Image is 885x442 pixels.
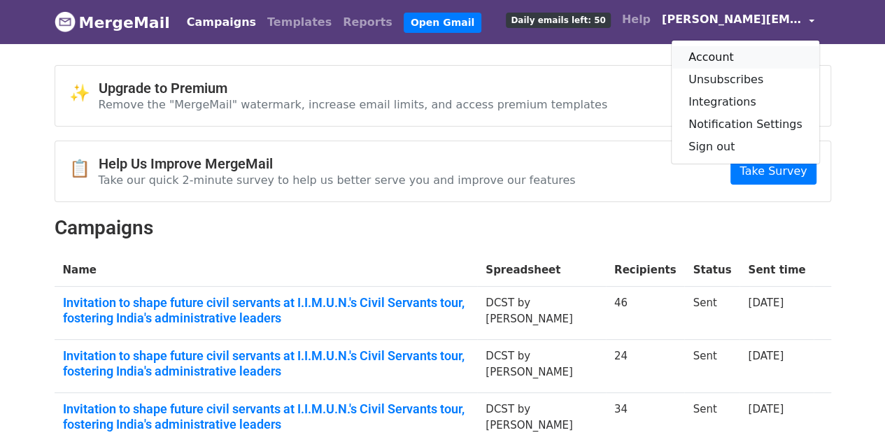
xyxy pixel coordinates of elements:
[99,155,576,172] h4: Help Us Improve MergeMail
[404,13,481,33] a: Open Gmail
[55,8,170,37] a: MergeMail
[748,403,784,415] a: [DATE]
[739,254,814,287] th: Sent time
[672,69,819,91] a: Unsubscribes
[99,97,608,112] p: Remove the "MergeMail" watermark, increase email limits, and access premium templates
[672,136,819,158] a: Sign out
[748,350,784,362] a: [DATE]
[99,173,576,187] p: Take our quick 2-minute survey to help us better serve you and improve our features
[684,340,739,393] td: Sent
[477,287,606,340] td: DCST by [PERSON_NAME]
[662,11,802,28] span: [PERSON_NAME][EMAIL_ADDRESS][DOMAIN_NAME]
[730,158,816,185] a: Take Survey
[606,340,685,393] td: 24
[69,159,99,179] span: 📋
[55,216,831,240] h2: Campaigns
[684,254,739,287] th: Status
[63,295,469,325] a: Invitation to shape future civil servants at I.I.M.U.N.'s Civil Servants tour, fostering India's ...
[477,254,606,287] th: Spreadsheet
[671,40,820,164] div: [PERSON_NAME][EMAIL_ADDRESS][DOMAIN_NAME]
[69,83,99,104] span: ✨
[55,254,478,287] th: Name
[181,8,262,36] a: Campaigns
[606,254,685,287] th: Recipients
[672,46,819,69] a: Account
[606,287,685,340] td: 46
[262,8,337,36] a: Templates
[656,6,820,38] a: [PERSON_NAME][EMAIL_ADDRESS][DOMAIN_NAME]
[616,6,656,34] a: Help
[63,401,469,432] a: Invitation to shape future civil servants at I.I.M.U.N.'s Civil Servants tour, fostering India's ...
[506,13,610,28] span: Daily emails left: 50
[815,375,885,442] iframe: Chat Widget
[684,287,739,340] td: Sent
[63,348,469,378] a: Invitation to shape future civil servants at I.I.M.U.N.'s Civil Servants tour, fostering India's ...
[672,113,819,136] a: Notification Settings
[748,297,784,309] a: [DATE]
[55,11,76,32] img: MergeMail logo
[477,340,606,393] td: DCST by [PERSON_NAME]
[99,80,608,97] h4: Upgrade to Premium
[672,91,819,113] a: Integrations
[337,8,398,36] a: Reports
[500,6,616,34] a: Daily emails left: 50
